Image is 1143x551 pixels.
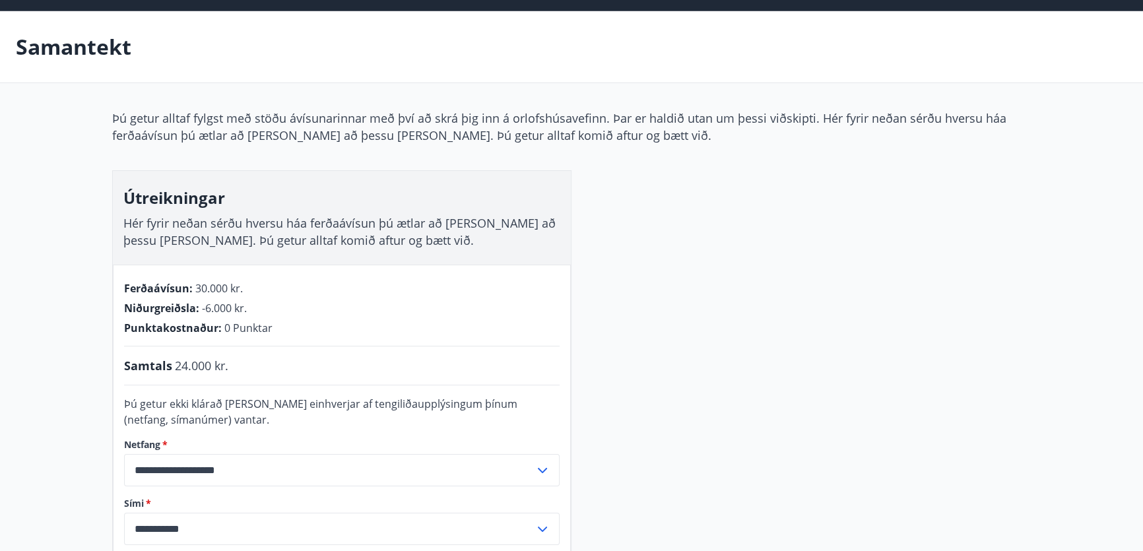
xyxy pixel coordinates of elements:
label: Netfang [124,438,560,451]
h3: Útreikningar [123,187,560,209]
span: 30.000 kr. [195,281,243,296]
p: Þú getur alltaf fylgst með stöðu ávísunarinnar með því að skrá þig inn á orlofshúsavefinn. Þar er... [112,110,1031,144]
span: Punktakostnaður : [124,321,222,335]
span: Þú getur ekki klárað [PERSON_NAME] einhverjar af tengiliðaupplýsingum þínum (netfang, símanúmer) ... [124,397,517,427]
span: Ferðaávísun : [124,281,193,296]
span: Hér fyrir neðan sérðu hversu háa ferðaávísun þú ætlar að [PERSON_NAME] að þessu [PERSON_NAME]. Þú... [123,215,556,248]
p: Samantekt [16,32,131,61]
span: Niðurgreiðsla : [124,301,199,315]
label: Sími [124,497,560,510]
span: -6.000 kr. [202,301,247,315]
span: Samtals [124,357,172,374]
span: 0 Punktar [224,321,273,335]
span: 24.000 kr. [175,357,228,374]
